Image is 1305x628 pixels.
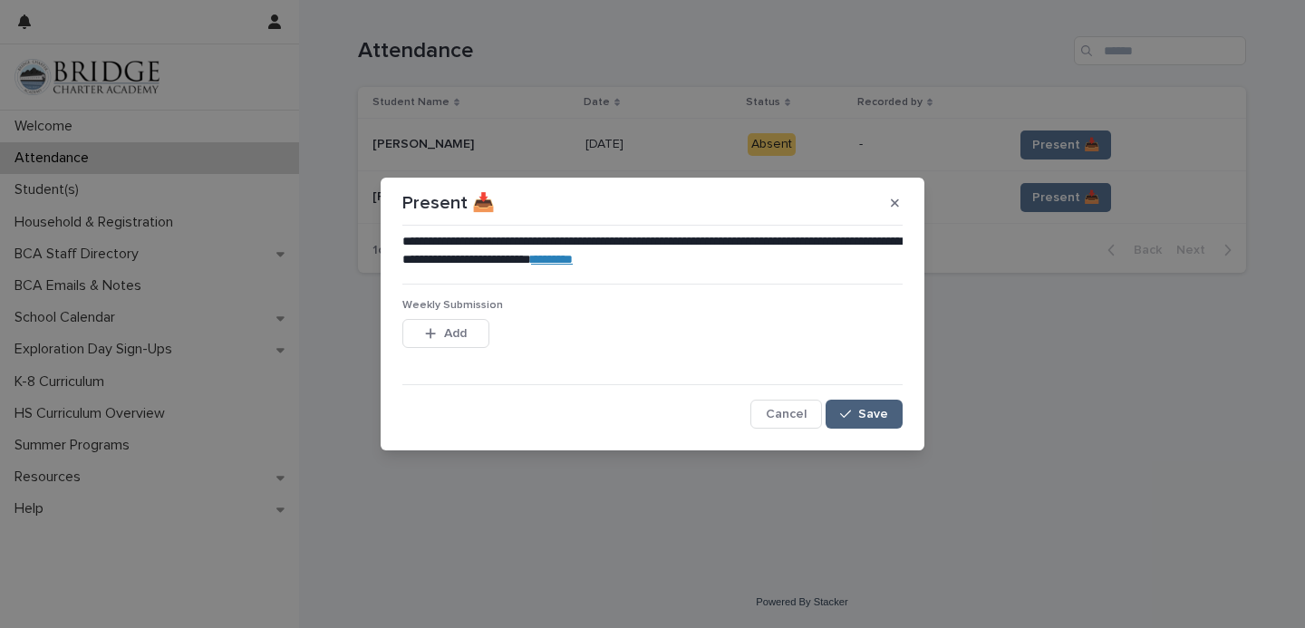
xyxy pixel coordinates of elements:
span: Save [858,408,888,420]
button: Cancel [750,400,822,429]
button: Save [826,400,903,429]
p: Present 📥 [402,192,495,214]
button: Add [402,319,489,348]
span: Cancel [766,408,807,420]
span: Add [444,327,467,340]
span: Weekly Submission [402,300,503,311]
